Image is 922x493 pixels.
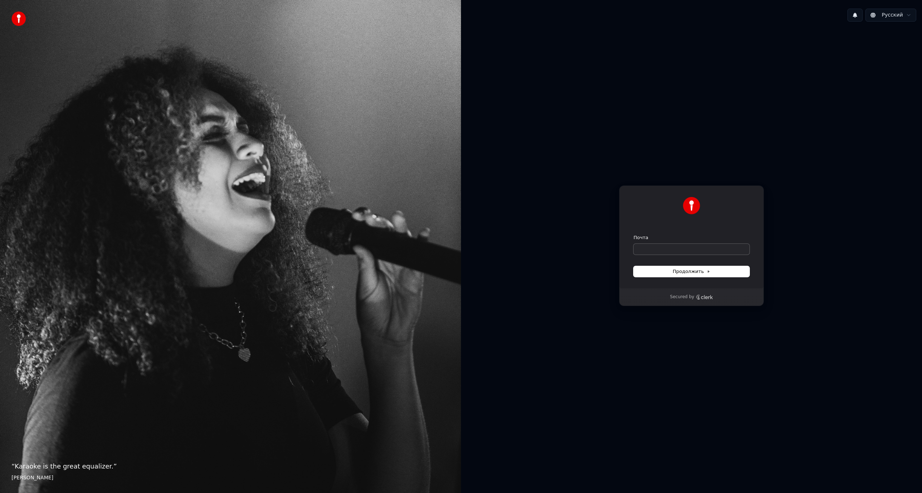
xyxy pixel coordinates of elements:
button: Продолжить [634,266,749,277]
span: Продолжить [673,268,711,275]
img: Youka [683,197,700,214]
img: youka [12,12,26,26]
footer: [PERSON_NAME] [12,474,449,481]
p: “ Karaoke is the great equalizer. ” [12,461,449,471]
label: Почта [634,234,648,241]
p: Secured by [670,294,694,300]
a: Clerk logo [696,295,713,300]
